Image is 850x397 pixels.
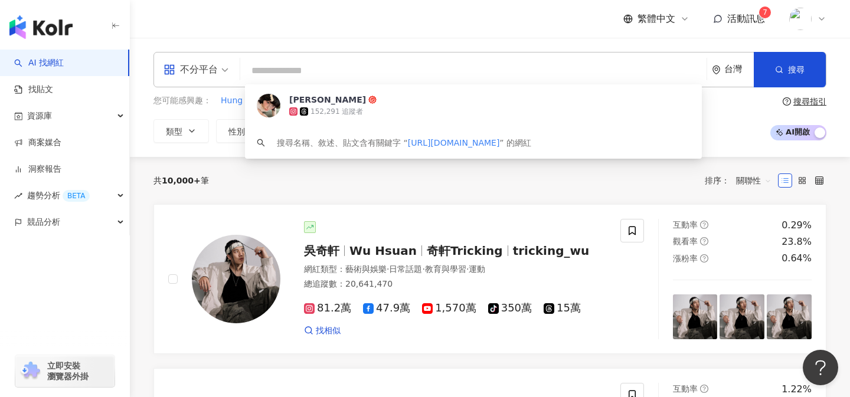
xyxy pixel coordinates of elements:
[396,94,447,107] button: 貓咪牛奶吐司
[14,163,61,175] a: 洞察報告
[422,302,476,314] span: 1,570萬
[712,65,721,74] span: environment
[700,254,708,263] span: question-circle
[782,252,812,265] div: 0.64%
[724,64,754,74] div: 台灣
[27,209,60,235] span: 競品分析
[253,95,327,107] span: 真絲亞麻法式中長衫
[673,384,698,393] span: 互動率
[27,182,90,209] span: 趨勢分析
[397,95,446,107] span: 貓咪牛奶吐司
[466,264,469,274] span: ·
[673,294,718,339] img: post-image
[736,171,771,190] span: 關聯性
[279,119,342,143] button: 追蹤數
[513,244,590,258] span: tricking_wu
[387,264,389,274] span: ·
[782,383,812,396] div: 1.22%
[759,6,771,18] sup: 7
[793,97,826,106] div: 搜尋指引
[304,264,606,275] div: 網紅類型 ：
[228,127,245,136] span: 性別
[488,302,532,314] span: 350萬
[420,119,484,143] button: 觀看率
[162,176,201,185] span: 10,000+
[337,95,387,107] span: 內湖展示中心
[216,119,272,143] button: 性別
[767,294,812,339] img: post-image
[153,204,826,354] a: KOL Avatar吳奇軒Wu Hsuan奇軒Trickingtricking_wu網紅類型：藝術與娛樂·日常話題·教育與學習·運動總追蹤數：20,641,47081.2萬47.9萬1,570萬...
[754,52,826,87] button: 搜尋
[221,95,243,107] span: Hung
[587,119,658,143] button: 更多篩選
[544,302,581,314] span: 15萬
[389,264,422,274] span: 日常話題
[349,119,413,143] button: 互動率
[153,176,209,185] div: 共 筆
[700,237,708,245] span: question-circle
[425,264,466,274] span: 教育與學習
[612,126,645,136] span: 更多篩選
[469,264,485,274] span: 運動
[427,244,503,258] span: 奇軒Tricking
[782,219,812,232] div: 0.29%
[304,244,339,258] span: 吳奇軒
[304,278,606,290] div: 總追蹤數 ： 20,641,470
[14,137,61,149] a: 商案媒合
[304,302,351,314] span: 81.2萬
[336,94,387,107] button: 內湖展示中心
[345,264,387,274] span: 藝術與娛樂
[673,237,698,246] span: 觀看率
[362,127,387,136] span: 互動率
[673,220,698,229] span: 互動率
[363,302,410,314] span: 47.9萬
[782,235,812,248] div: 23.8%
[14,84,53,96] a: 找貼文
[27,103,52,129] span: 資源庫
[788,65,805,74] span: 搜尋
[789,8,812,30] img: images.png
[803,350,838,385] iframe: Help Scout Beacon - Open
[192,235,280,323] img: KOL Avatar
[14,192,22,200] span: rise
[63,190,90,202] div: BETA
[504,127,553,136] span: 合作費用預估
[164,64,175,76] span: appstore
[763,8,767,17] span: 7
[491,119,580,143] button: 合作費用預估
[164,60,218,79] div: 不分平台
[47,360,89,382] span: 立即安裝 瀏覽器外掛
[252,94,328,107] button: 真絲亞麻法式中長衫
[700,385,708,393] span: question-circle
[15,355,115,387] a: chrome extension立即安裝 瀏覽器外掛
[783,97,791,106] span: question-circle
[720,294,764,339] img: post-image
[304,325,341,337] a: 找相似
[153,119,209,143] button: 類型
[166,127,182,136] span: 類型
[9,15,73,39] img: logo
[700,221,708,229] span: question-circle
[673,254,698,263] span: 漲粉率
[19,362,42,380] img: chrome extension
[349,244,417,258] span: Wu Hsuan
[433,127,457,136] span: 觀看率
[220,94,243,107] button: Hung
[316,325,341,337] span: 找相似
[727,13,765,24] span: 活動訊息
[705,171,778,190] div: 排序：
[14,57,64,69] a: searchAI 找網紅
[291,127,316,136] span: 追蹤數
[153,95,211,107] span: 您可能感興趣：
[422,264,424,274] span: ·
[637,12,675,25] span: 繁體中文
